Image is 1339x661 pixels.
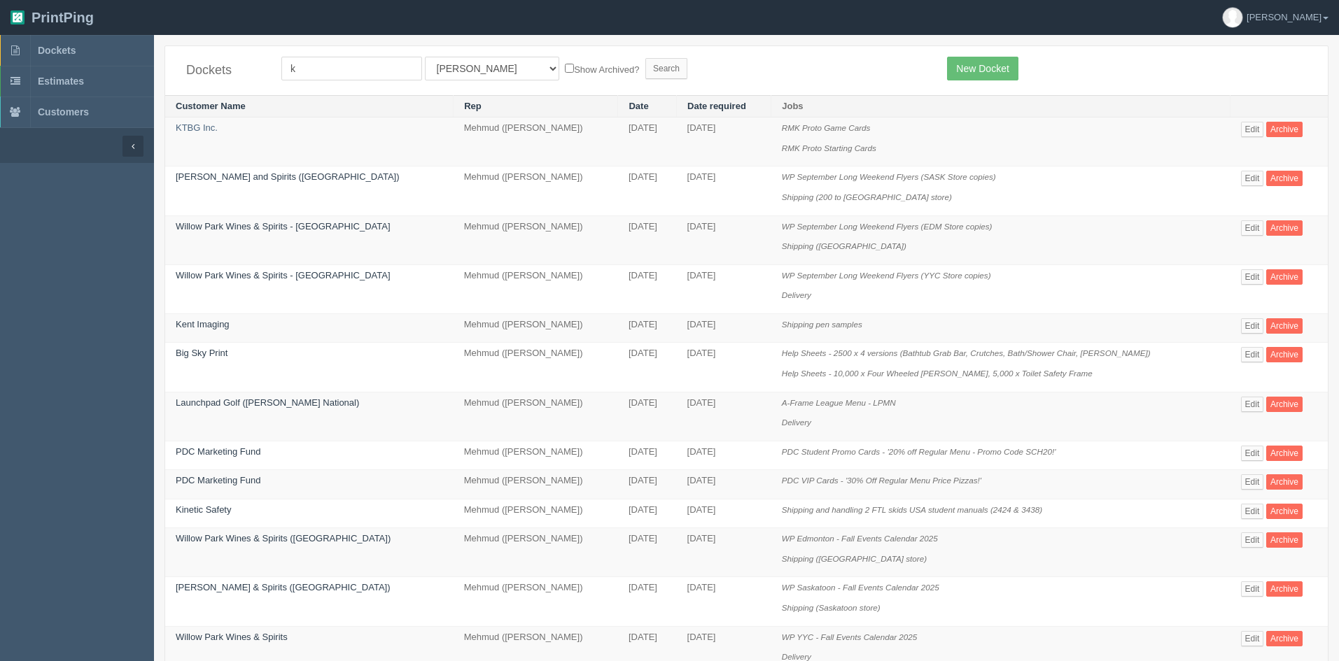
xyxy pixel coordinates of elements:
td: [DATE] [618,166,677,215]
a: Edit [1241,397,1264,412]
td: [DATE] [677,118,771,166]
a: Big Sky Print [176,348,227,358]
td: [DATE] [677,441,771,470]
i: Delivery [782,652,811,661]
td: [DATE] [677,215,771,264]
th: Jobs [771,95,1231,118]
a: Date [629,101,648,111]
td: Mehmud ([PERSON_NAME]) [454,215,618,264]
td: [DATE] [618,215,677,264]
a: Rep [464,101,482,111]
td: [DATE] [677,499,771,528]
label: Show Archived? [565,61,639,77]
a: Archive [1266,122,1303,137]
i: RMK Proto Starting Cards [782,143,876,152]
a: Edit [1241,581,1264,597]
i: WP YYC - Fall Events Calendar 2025 [782,632,918,641]
a: Archive [1266,504,1303,519]
a: Kinetic Safety [176,504,232,515]
td: Mehmud ([PERSON_NAME]) [454,392,618,441]
a: [PERSON_NAME] & Spirits ([GEOGRAPHIC_DATA]) [176,582,391,592]
h4: Dockets [186,64,260,78]
i: Shipping ([GEOGRAPHIC_DATA] store) [782,554,927,563]
a: Edit [1241,631,1264,646]
td: Mehmud ([PERSON_NAME]) [454,166,618,215]
i: Shipping (200 to [GEOGRAPHIC_DATA] store) [782,192,952,201]
td: [DATE] [677,313,771,343]
td: Mehmud ([PERSON_NAME]) [454,441,618,470]
td: Mehmud ([PERSON_NAME]) [454,528,618,577]
a: Willow Park Wines & Spirits ([GEOGRAPHIC_DATA]) [176,533,391,543]
span: Dockets [38,45,76,56]
td: Mehmud ([PERSON_NAME]) [454,577,618,626]
i: PDC Student Promo Cards - '20% off Regular Menu - Promo Code SCH20!' [782,447,1056,456]
i: Delivery [782,418,811,427]
a: Customer Name [176,101,246,111]
a: KTBG Inc. [176,122,218,133]
i: Help Sheets - 10,000 x Four Wheeled [PERSON_NAME], 5,000 x Toilet Safety Frame [782,369,1093,378]
a: Willow Park Wines & Spirits [176,632,288,642]
td: Mehmud ([PERSON_NAME]) [454,470,618,499]
a: Archive [1266,269,1303,285]
td: [DATE] [677,577,771,626]
input: Customer Name [281,57,422,80]
td: [DATE] [618,577,677,626]
a: PDC Marketing Fund [176,446,260,457]
a: Archive [1266,220,1303,236]
a: Launchpad Golf ([PERSON_NAME] National) [176,397,359,408]
a: Edit [1241,318,1264,334]
td: [DATE] [618,470,677,499]
i: PDC VIP Cards - '30% Off Regular Menu Price Pizzas!' [782,476,981,485]
i: Delivery [782,290,811,299]
i: RMK Proto Game Cards [782,123,871,132]
td: [DATE] [618,264,677,313]
td: [DATE] [618,392,677,441]
a: Kent Imaging [176,319,230,329]
td: [DATE] [618,528,677,577]
a: Edit [1241,347,1264,362]
td: [DATE] [618,343,677,392]
a: Archive [1266,171,1303,186]
td: [DATE] [618,118,677,166]
a: Archive [1266,474,1303,490]
img: avatar_default-7531ab5dedf162e01f1e0bb0964e6a185e93c5c22dfe317fb01d7f8cd2b1632c.jpg [1223,8,1242,27]
td: Mehmud ([PERSON_NAME]) [454,264,618,313]
a: Archive [1266,318,1303,334]
a: Edit [1241,532,1264,548]
a: [PERSON_NAME] and Spirits ([GEOGRAPHIC_DATA]) [176,171,400,182]
a: Edit [1241,122,1264,137]
i: A-Frame League Menu - LPMN [782,398,896,407]
td: [DATE] [618,313,677,343]
td: [DATE] [677,470,771,499]
i: WP September Long Weekend Flyers (YYC Store copies) [782,271,991,280]
i: WP September Long Weekend Flyers (EDM Store copies) [782,222,993,231]
i: WP Edmonton - Fall Events Calendar 2025 [782,534,938,543]
a: Edit [1241,474,1264,490]
a: Willow Park Wines & Spirits - [GEOGRAPHIC_DATA] [176,221,391,232]
a: Date required [687,101,746,111]
td: Mehmud ([PERSON_NAME]) [454,343,618,392]
a: Archive [1266,581,1303,597]
td: [DATE] [677,392,771,441]
input: Search [645,58,687,79]
td: [DATE] [677,528,771,577]
a: New Docket [947,57,1018,80]
td: [DATE] [618,441,677,470]
td: [DATE] [677,343,771,392]
td: [DATE] [677,166,771,215]
td: Mehmud ([PERSON_NAME]) [454,313,618,343]
a: Edit [1241,220,1264,236]
a: PDC Marketing Fund [176,475,260,485]
a: Edit [1241,171,1264,186]
span: Customers [38,106,89,118]
a: Archive [1266,446,1303,461]
i: Help Sheets - 2500 x 4 versions (Bathtub Grab Bar, Crutches, Bath/Shower Chair, [PERSON_NAME]) [782,348,1151,357]
a: Archive [1266,397,1303,412]
td: Mehmud ([PERSON_NAME]) [454,118,618,166]
i: WP September Long Weekend Flyers (SASK Store copies) [782,172,996,181]
i: Shipping ([GEOGRAPHIC_DATA]) [782,241,906,250]
input: Show Archived? [565,64,574,73]
i: Shipping (Saskatoon store) [782,603,881,612]
td: [DATE] [677,264,771,313]
a: Archive [1266,532,1303,548]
